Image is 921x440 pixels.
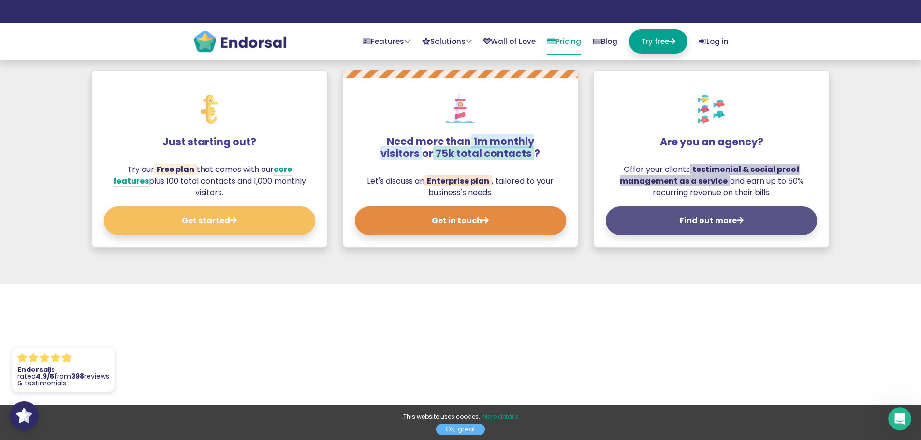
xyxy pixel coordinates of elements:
a: Wall of Love [483,29,536,54]
a: Features [363,29,410,54]
button: Send a message… [166,312,181,328]
button: go back [6,4,25,22]
img: endorsal-logo@2x.png [193,29,287,54]
img: seahorse.svg [195,95,224,124]
button: Upload attachment [46,316,54,324]
span: testimonial & social proof management as a service [620,164,800,186]
h3: Just starting out? [104,136,315,148]
p: This website uses cookies. [10,412,911,421]
h1: Operator [47,5,81,12]
a: Solutions [422,29,472,54]
span: 1m monthly visitors [380,134,534,160]
iframe: Intercom live chat [888,407,911,430]
p: The team can also help [47,12,120,22]
button: Find out more [606,206,817,235]
a: More details [482,412,518,422]
a: Ok, great [436,424,485,435]
img: lighthouse.svg [446,94,475,123]
button: Emoji picker [15,316,23,324]
p: Offer your clients and earn up to 50% recurring revenue on their bills. [606,164,817,199]
div: Hi [PERSON_NAME],Thanks for the information. From what you've said, it sounds like an Agency acco... [8,174,159,323]
img: Profile image for Operator [28,5,43,21]
p: Try our that comes with our plus 100 total contacts and 1,000 monthly visitors. [104,164,315,199]
p: Let's discuss an , tailored to your business's needs. [355,175,566,199]
a: Log in [699,29,729,54]
p: is rated from reviews & testimonials. [17,366,109,386]
h3: Are you an agency? [606,136,817,148]
div: [PERSON_NAME] Chief Nerd [43,84,178,112]
button: Get started [104,206,315,235]
div: Hi [PERSON_NAME], Thanks for the information. From what you've said, it sounds like an Agency acc... [15,180,151,303]
span: Free plan [154,164,197,175]
textarea: Message… [8,296,185,312]
div: Michael says… [8,174,186,344]
button: Get in touch [355,206,566,235]
h3: Need more than or ? [355,135,566,159]
a: 3001Web [43,103,74,111]
button: Start recording [61,316,69,324]
a: Try free [629,29,687,54]
strong: 4.9/5 [36,371,54,381]
strong: Endorsal [17,365,50,374]
div: Close [170,4,187,21]
img: fish.svg [698,95,725,124]
div: [DATE] [8,161,186,174]
a: Blog [593,29,617,54]
a: Pricing [547,29,581,55]
a: core features [113,164,292,187]
span: Enterprise plan [424,175,492,186]
a: Find out more [606,215,817,226]
button: Home [151,4,170,22]
strong: 398 [71,371,84,381]
span: 75k total contacts [433,146,534,160]
button: Gif picker [30,316,38,324]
